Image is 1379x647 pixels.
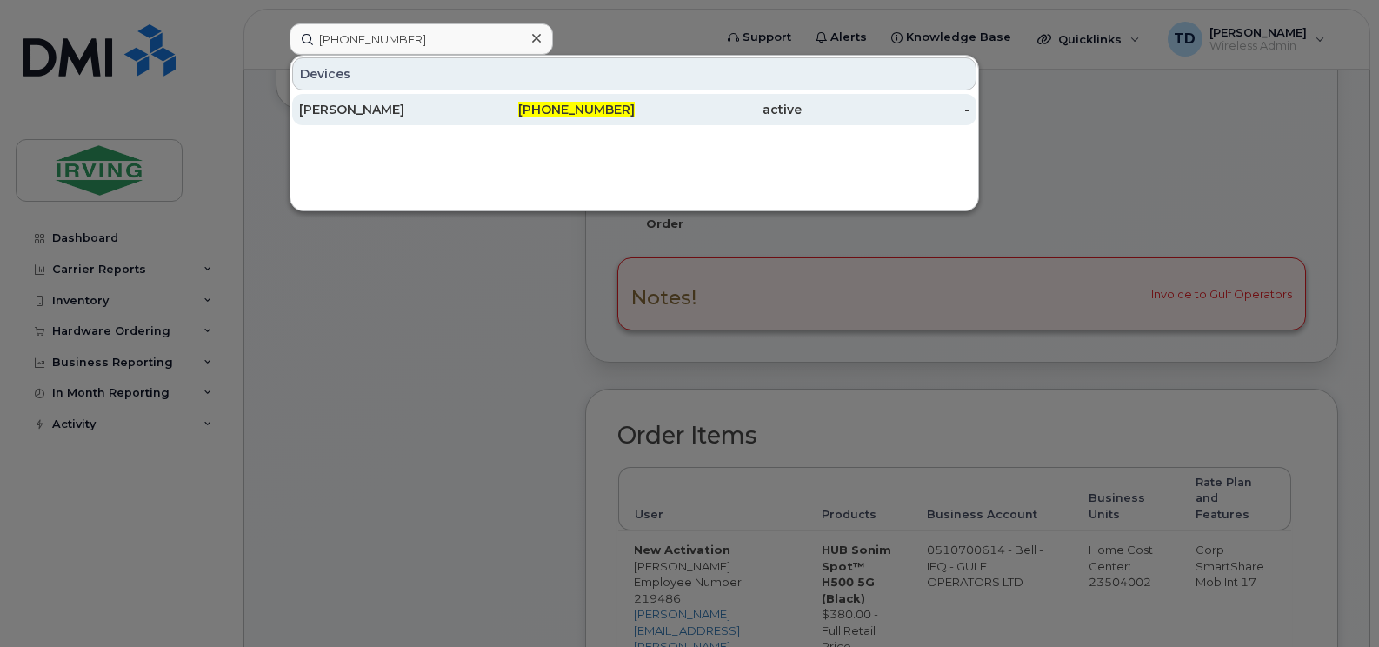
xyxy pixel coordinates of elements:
div: [PERSON_NAME] [299,101,467,118]
input: Find something... [290,23,553,55]
a: [PERSON_NAME][PHONE_NUMBER]active- [292,94,976,125]
div: Devices [292,57,976,90]
div: active [635,101,803,118]
span: [PHONE_NUMBER] [518,102,635,117]
div: - [802,101,969,118]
